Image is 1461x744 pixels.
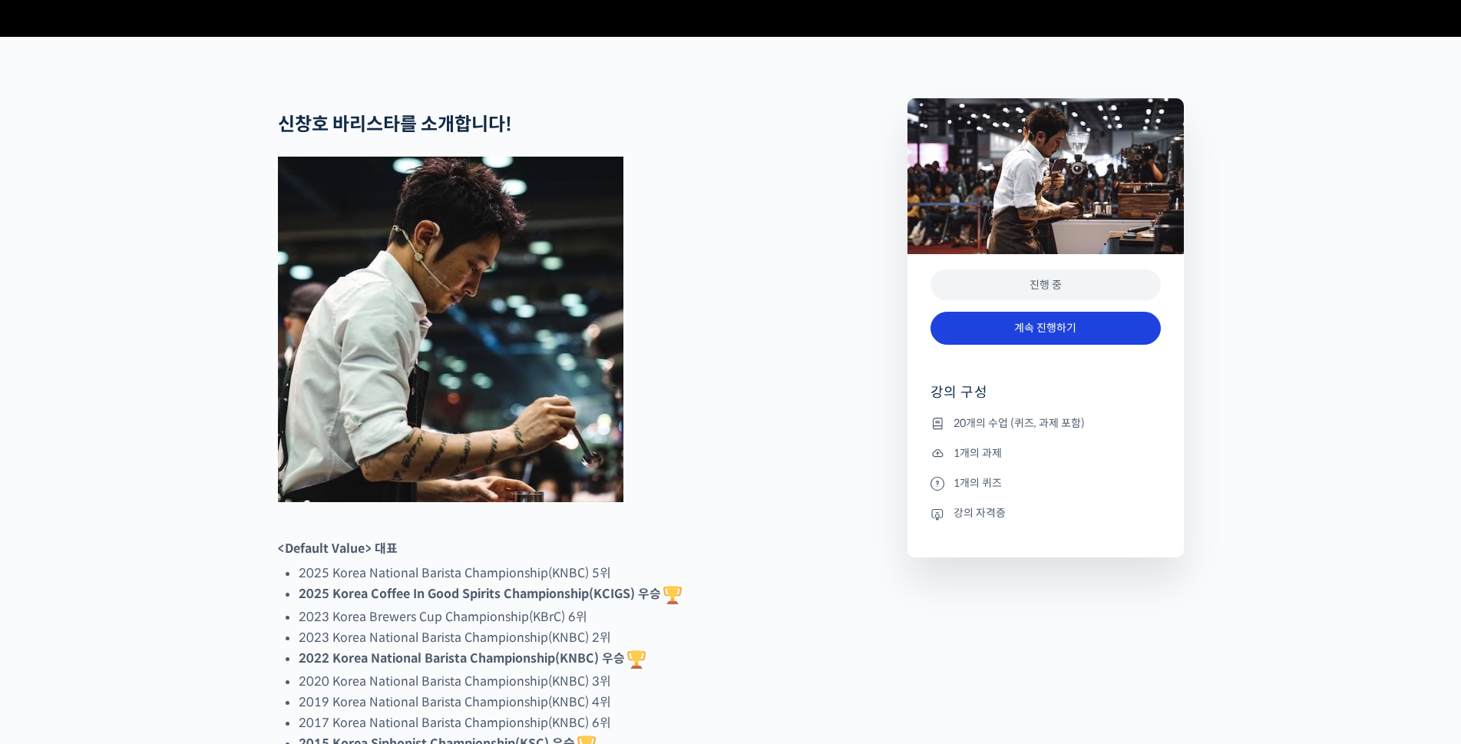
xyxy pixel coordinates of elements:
a: 홈 [5,487,101,525]
strong: <Default Value> 대표 [278,541,398,557]
h4: 강의 구성 [930,383,1161,414]
li: 2020 Korea National Barista Championship(KNBC) 3위 [299,671,826,692]
a: 계속 진행하기 [930,312,1161,345]
strong: 2025 Korea Coffee In Good Spirits Championship(KCIGS) 우승 [299,586,684,602]
li: 1개의 퀴즈 [930,474,1161,492]
li: 1개의 과제 [930,444,1161,462]
strong: 2022 Korea National Barista Championship(KNBC) 우승 [299,650,648,666]
li: 2023 Korea National Barista Championship(KNBC) 2위 [299,627,826,648]
strong: 신창호 바리스타를 소개합니다! [278,113,512,136]
li: 2025 Korea National Barista Championship(KNBC) 5위 [299,563,826,584]
span: 대화 [140,511,159,523]
li: 20개의 수업 (퀴즈, 과제 포함) [930,414,1161,432]
li: 2023 Korea Brewers Cup Championship(KBrC) 6위 [299,607,826,627]
a: 설정 [198,487,295,525]
li: 강의 자격증 [930,504,1161,523]
span: 홈 [48,510,58,522]
span: 설정 [237,510,256,522]
img: 🏆 [627,650,646,669]
img: 🏆 [663,586,682,604]
div: 진행 중 [930,269,1161,301]
a: 대화 [101,487,198,525]
li: 2019 Korea National Barista Championship(KNBC) 4위 [299,692,826,713]
li: 2017 Korea National Barista Championship(KNBC) 6위 [299,713,826,733]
